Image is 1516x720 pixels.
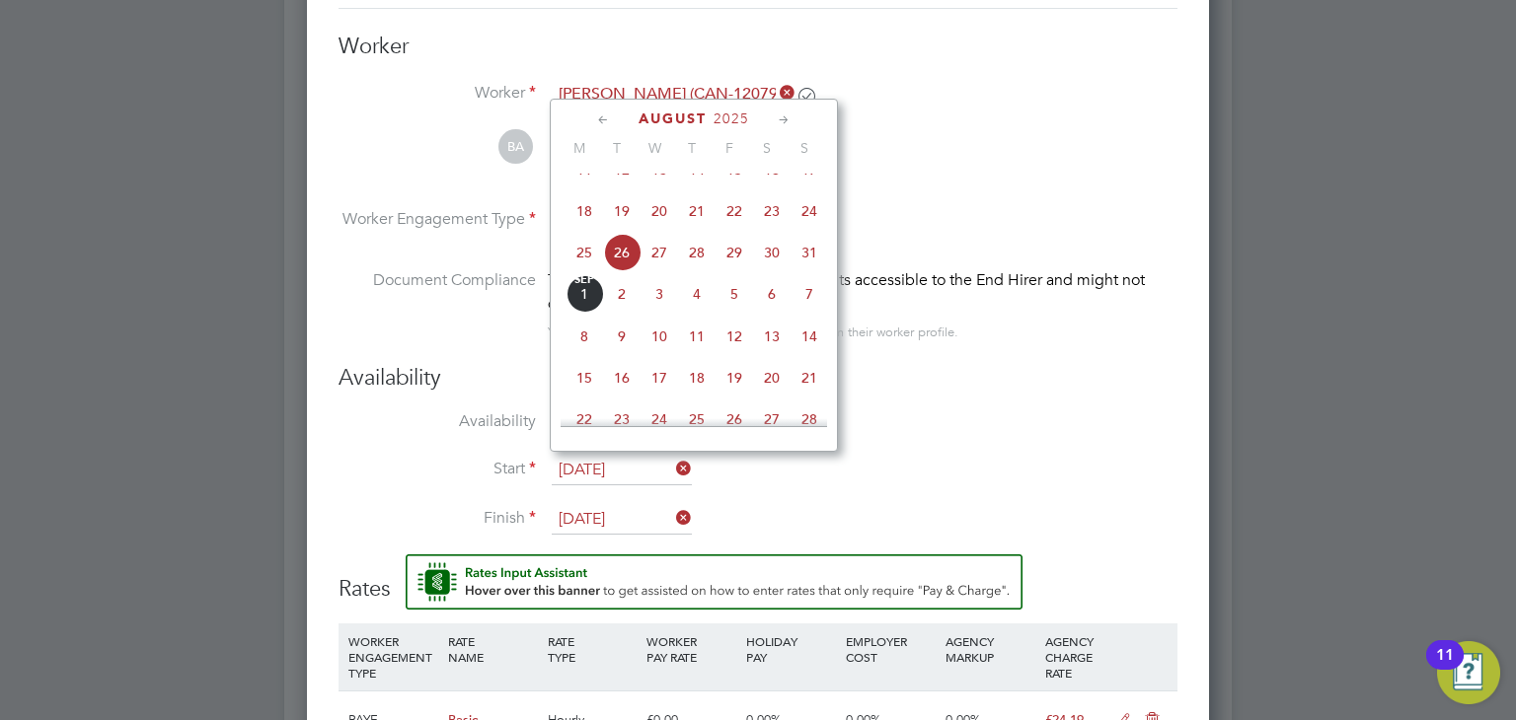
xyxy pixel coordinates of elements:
[443,623,543,675] div: RATE NAME
[711,139,748,157] span: F
[753,318,791,355] span: 13
[791,400,828,438] span: 28
[678,318,716,355] span: 11
[678,400,716,438] span: 25
[1040,623,1106,690] div: AGENCY CHARGE RATE
[753,359,791,396] span: 20
[748,139,786,157] span: S
[406,554,1023,610] button: Rate Assistant
[716,192,753,230] span: 22
[566,400,603,438] span: 22
[716,400,753,438] span: 26
[566,318,603,355] span: 8
[716,359,753,396] span: 19
[603,234,641,271] span: 26
[339,459,536,479] label: Start
[339,364,1177,393] h3: Availability
[339,554,1177,604] h3: Rates
[753,275,791,313] span: 6
[566,234,603,271] span: 25
[678,359,716,396] span: 18
[786,139,823,157] span: S
[339,411,536,432] label: Availability
[566,359,603,396] span: 15
[339,268,536,340] label: Document Compliance
[753,400,791,438] span: 27
[603,192,641,230] span: 19
[753,234,791,271] span: 30
[678,234,716,271] span: 28
[716,234,753,271] span: 29
[498,129,533,164] span: BA
[603,275,641,313] span: 2
[641,192,678,230] span: 20
[641,234,678,271] span: 27
[741,623,841,675] div: HOLIDAY PAY
[603,359,641,396] span: 16
[639,110,707,127] span: August
[548,268,1177,316] div: This worker has no Compliance Documents accessible to the End Hirer and might not qualify for thi...
[598,139,636,157] span: T
[642,623,741,675] div: WORKER PAY RATE
[566,275,603,313] span: 1
[791,359,828,396] span: 21
[339,209,536,230] label: Worker Engagement Type
[753,192,791,230] span: 23
[941,623,1040,675] div: AGENCY MARKUP
[791,234,828,271] span: 31
[791,318,828,355] span: 14
[673,139,711,157] span: T
[339,83,536,104] label: Worker
[716,275,753,313] span: 5
[339,508,536,529] label: Finish
[566,275,603,285] span: Sep
[1436,655,1454,681] div: 11
[548,321,958,344] div: You can edit access to this worker’s documents from their worker profile.
[641,275,678,313] span: 3
[716,318,753,355] span: 12
[552,505,692,535] input: Select one
[841,623,941,675] div: EMPLOYER COST
[641,318,678,355] span: 10
[552,80,796,109] input: Search for...
[714,110,749,127] span: 2025
[552,456,692,485] input: Select one
[566,192,603,230] span: 18
[791,275,828,313] span: 7
[641,400,678,438] span: 24
[543,623,643,675] div: RATE TYPE
[678,275,716,313] span: 4
[343,623,443,690] div: WORKER ENGAGEMENT TYPE
[603,318,641,355] span: 9
[1437,641,1500,704] button: Open Resource Center, 11 new notifications
[791,192,828,230] span: 24
[561,139,598,157] span: M
[603,400,641,438] span: 23
[641,359,678,396] span: 17
[636,139,673,157] span: W
[678,192,716,230] span: 21
[339,33,1177,61] h3: Worker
